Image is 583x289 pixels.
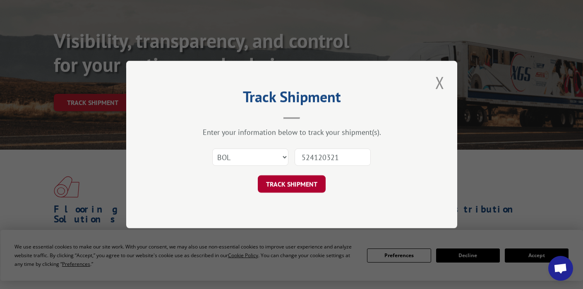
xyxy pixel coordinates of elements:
input: Number(s) [295,148,371,166]
h2: Track Shipment [168,91,416,107]
a: Open chat [548,256,573,281]
button: TRACK SHIPMENT [258,175,326,193]
button: Close modal [433,71,447,94]
div: Enter your information below to track your shipment(s). [168,127,416,137]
